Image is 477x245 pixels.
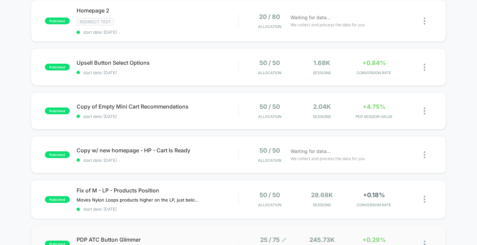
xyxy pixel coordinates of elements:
span: 28.68k [311,191,333,198]
span: published [45,196,70,203]
span: +0.29% [362,236,386,243]
span: 50 / 50 [259,191,280,198]
span: Upsell Button Select Options [77,59,238,66]
span: Waiting for data... [290,14,331,21]
span: start date: [DATE] [77,30,238,35]
span: Sessions [298,70,346,75]
span: 50 / 50 [259,103,280,110]
span: Allocation [258,203,281,207]
span: 2.04k [313,103,331,110]
img: close [424,18,425,25]
span: 25 / 75 [260,236,280,243]
span: Allocation [258,24,281,29]
span: Homepage 2 [77,7,238,14]
span: +0.84% [362,59,386,66]
span: Moves Nylon Loops products higher on the LP, just below PFAS-free section [77,197,202,203]
img: close [424,196,425,203]
span: 20 / 80 [259,13,280,20]
span: Allocation [258,114,281,119]
span: Allocation [258,70,281,75]
span: Sessions [298,203,346,207]
span: published [45,108,70,114]
span: PER SESSION VALUE [349,114,398,119]
span: 50 / 50 [259,147,280,154]
span: +4.75% [363,103,386,110]
img: close [424,108,425,115]
span: Copy of Empty Mini Cart Recommendations [77,103,238,110]
span: Copy w/ new homepage - HP - Cart Is Ready [77,147,238,154]
span: Waiting for data... [290,148,331,155]
span: 1.68k [313,59,330,66]
span: 50 / 50 [259,59,280,66]
img: close [424,151,425,158]
span: published [45,151,70,158]
span: published [45,64,70,70]
span: 245.73k [309,236,335,243]
span: Fix of M - LP - Products Position [77,187,238,194]
span: start date: [DATE] [77,114,238,119]
span: Redirect Test [77,18,114,26]
span: +0.18% [363,191,385,198]
img: close [424,64,425,71]
span: Sessions [298,114,346,119]
span: published [45,18,70,24]
span: start date: [DATE] [77,70,238,75]
span: start date: [DATE] [77,158,238,163]
span: We collect and process the data for you [290,155,365,162]
span: start date: [DATE] [77,207,238,212]
span: Allocation [258,158,281,163]
span: We collect and process the data for you [290,22,365,28]
span: CONVERSION RATE [349,203,398,207]
span: PDP ATC Button Glimmer [77,236,238,243]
